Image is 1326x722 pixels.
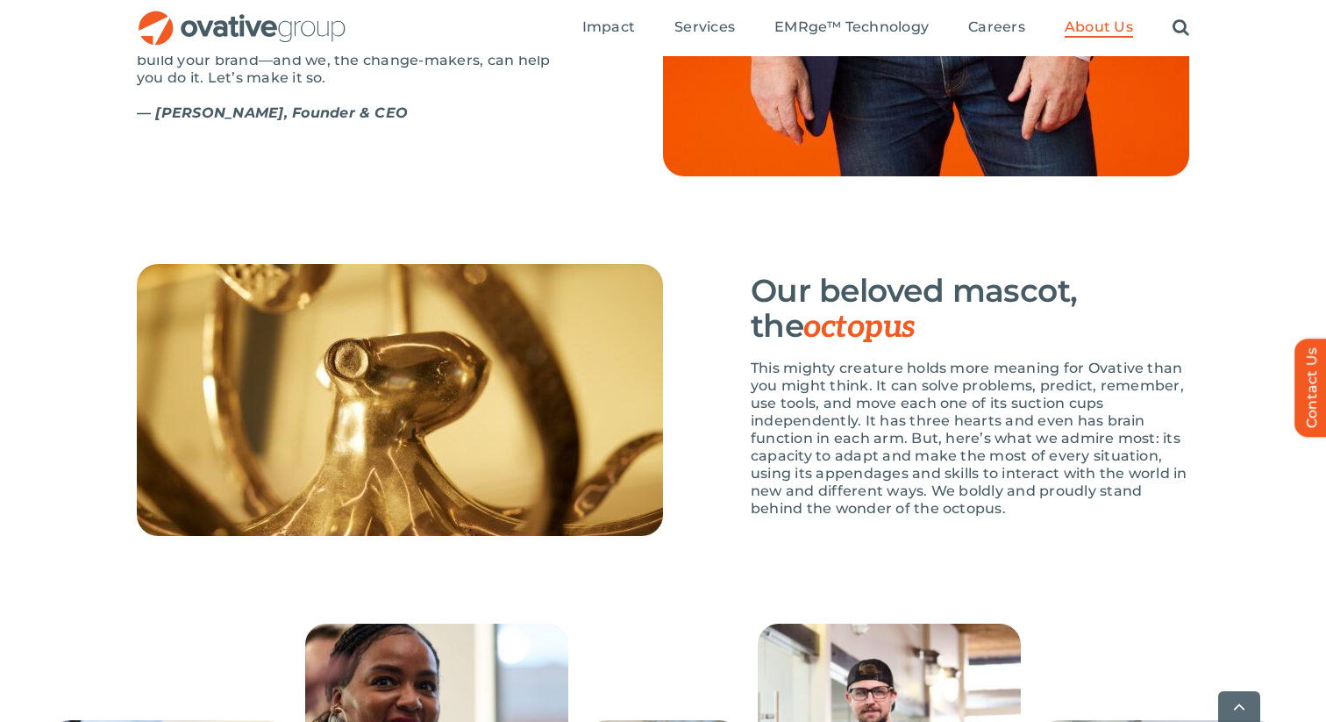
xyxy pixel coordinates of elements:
[803,308,915,347] span: octopus
[1065,18,1133,38] a: About Us
[968,18,1025,36] span: Careers
[137,104,408,121] strong: — [PERSON_NAME], Founder & CEO
[137,264,663,536] img: About_Us_-_Octopus[1]
[1065,18,1133,36] span: About Us
[674,18,735,38] a: Services
[137,9,347,25] a: OG_Full_horizontal_RGB
[582,18,635,36] span: Impact
[774,18,929,38] a: EMRge™ Technology
[751,273,1189,345] h3: Our beloved mascot, the
[582,18,635,38] a: Impact
[674,18,735,36] span: Services
[968,18,1025,38] a: Careers
[774,18,929,36] span: EMRge™ Technology
[1173,18,1189,38] a: Search
[751,360,1189,518] p: This mighty creature holds more meaning for Ovative than you might think. It can solve problems, ...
